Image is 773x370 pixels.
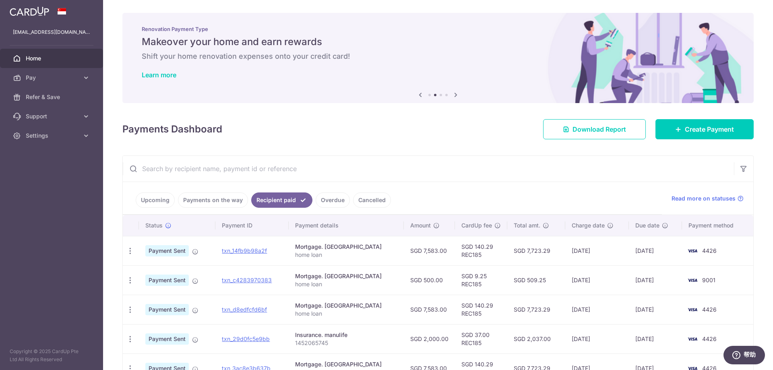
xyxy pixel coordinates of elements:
a: txn_d8edfcfd6bf [222,306,267,313]
span: 9001 [702,277,715,283]
img: Bank Card [684,334,701,344]
span: Amount [410,221,431,229]
td: [DATE] [629,236,682,265]
p: [EMAIL_ADDRESS][DOMAIN_NAME] [13,28,90,36]
td: SGD 140.29 REC185 [455,295,507,324]
span: Charge date [572,221,605,229]
a: Payments on the way [178,192,248,208]
a: Cancelled [353,192,391,208]
td: SGD 500.00 [404,265,455,295]
img: Renovation banner [122,13,754,103]
div: Mortgage. [GEOGRAPHIC_DATA] [295,302,398,310]
span: Home [26,54,79,62]
td: [DATE] [565,324,629,353]
td: [DATE] [565,265,629,295]
th: Payment method [682,215,753,236]
td: SGD 7,583.00 [404,295,455,324]
span: 4426 [702,306,717,313]
td: SGD 7,723.29 [507,236,565,265]
img: Bank Card [684,305,701,314]
td: [DATE] [565,236,629,265]
h4: Payments Dashboard [122,122,222,136]
img: Bank Card [684,275,701,285]
span: Pay [26,74,79,82]
td: SGD 7,723.29 [507,295,565,324]
div: Mortgage. [GEOGRAPHIC_DATA] [295,243,398,251]
span: Status [145,221,163,229]
a: txn_29d0fc5e9bb [222,335,270,342]
span: Payment Sent [145,333,189,345]
h6: Shift your home renovation expenses onto your credit card! [142,52,734,61]
div: Mortgage. [GEOGRAPHIC_DATA] [295,272,398,280]
span: 4426 [702,247,717,254]
span: CardUp fee [461,221,492,229]
input: Search by recipient name, payment id or reference [123,156,734,182]
td: SGD 2,000.00 [404,324,455,353]
span: Due date [635,221,659,229]
th: Payment details [289,215,404,236]
a: Learn more [142,71,176,79]
a: txn_c4283970383 [222,277,272,283]
div: Mortgage. [GEOGRAPHIC_DATA] [295,360,398,368]
td: [DATE] [629,295,682,324]
span: Settings [26,132,79,140]
p: home loan [295,310,398,318]
img: Bank Card [684,246,701,256]
td: [DATE] [629,265,682,295]
iframe: 打开一个小组件，您可以在其中找到更多信息 [723,346,765,366]
div: Insurance. manulife [295,331,398,339]
th: Payment ID [215,215,288,236]
a: Recipient paid [251,192,312,208]
td: SGD 2,037.00 [507,324,565,353]
p: 1452065745 [295,339,398,347]
a: Download Report [543,119,646,139]
p: Renovation Payment Type [142,26,734,32]
span: Total amt. [514,221,540,229]
a: Upcoming [136,192,175,208]
h5: Makeover your home and earn rewards [142,35,734,48]
td: SGD 7,583.00 [404,236,455,265]
td: SGD 140.29 REC185 [455,236,507,265]
p: home loan [295,251,398,259]
span: Payment Sent [145,275,189,286]
span: Create Payment [685,124,734,134]
a: txn_14fb9b98a2f [222,247,267,254]
span: Payment Sent [145,304,189,315]
td: [DATE] [629,324,682,353]
img: CardUp [10,6,49,16]
a: Overdue [316,192,350,208]
span: 4426 [702,335,717,342]
a: Create Payment [655,119,754,139]
td: SGD 9.25 REC185 [455,265,507,295]
td: SGD 509.25 [507,265,565,295]
td: [DATE] [565,295,629,324]
td: SGD 37.00 REC185 [455,324,507,353]
span: Payment Sent [145,245,189,256]
a: Read more on statuses [672,194,744,203]
span: Refer & Save [26,93,79,101]
p: home loan [295,280,398,288]
span: Download Report [573,124,626,134]
span: Support [26,112,79,120]
span: Read more on statuses [672,194,736,203]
